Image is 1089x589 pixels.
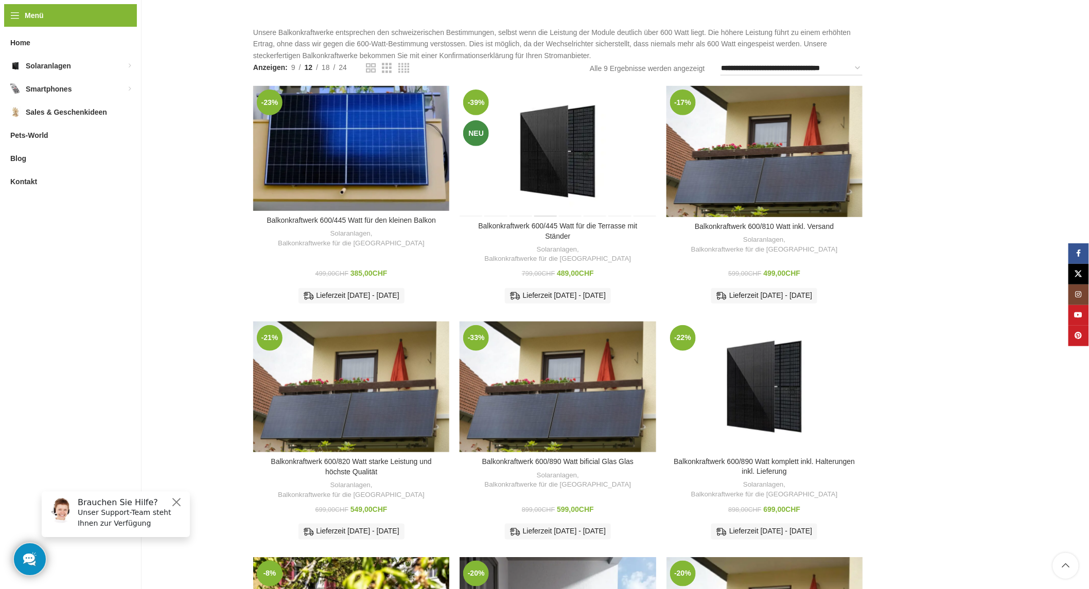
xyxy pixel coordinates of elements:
img: Solaranlagen [10,61,21,71]
span: 18 [322,63,330,72]
div: , [258,480,444,499]
a: Balkonkraftwerk 600/890 Watt bificial Glas Glas [460,322,656,453]
p: Alle 9 Ergebnisse werden angezeigt [590,63,705,74]
p: Unsere Balkonkraftwerke entsprechen den schweizerischen Bestimmungen, selbst wenn die Leistung de... [253,27,867,61]
span: CHF [373,269,388,277]
div: , [465,245,651,264]
div: , [672,480,857,499]
span: -39% [463,90,489,115]
a: 12 [301,62,317,73]
a: Balkonkraftwerk 600/445 Watt für die Terrasse mit Ständer [460,86,656,217]
span: Sales & Geschenkideen [26,103,107,121]
a: Balkonkraftwerk 600/810 Watt inkl. Versand [695,222,834,230]
img: Customer service [14,14,40,40]
a: Balkonkraftwerke für die [GEOGRAPHIC_DATA] [691,490,838,499]
bdi: 699,00 [764,505,801,513]
span: CHF [748,506,762,513]
span: 12 [305,63,313,72]
div: Lieferzeit [DATE] - [DATE] [298,524,405,539]
a: Balkonkraftwerke für die [GEOGRAPHIC_DATA] [485,254,631,264]
span: Anzeigen [253,62,288,73]
a: Solaranlagen [743,235,783,245]
bdi: 898,00 [728,506,761,513]
span: -8% [257,561,283,586]
a: 18 [318,62,333,73]
a: Balkonkraftwerk 600/810 Watt inkl. Versand [666,86,863,217]
div: Lieferzeit [DATE] - [DATE] [711,288,817,304]
a: Balkonkraftwerk 600/445 Watt für den kleinen Balkon [267,216,436,224]
a: YouTube Social Link [1068,305,1089,326]
div: Lieferzeit [DATE] - [DATE] [505,288,611,304]
div: , [258,229,444,248]
div: Lieferzeit [DATE] - [DATE] [298,288,405,304]
span: CHF [579,505,594,513]
div: Lieferzeit [DATE] - [DATE] [711,524,817,539]
a: Scroll to top button [1053,553,1079,579]
img: Sales & Geschenkideen [10,107,21,117]
span: -20% [670,561,696,586]
a: Balkonkraftwerk 600/445 Watt für die Terrasse mit Ständer [479,222,638,240]
span: Kontakt [10,172,37,191]
span: -21% [257,325,283,351]
a: Pinterest Social Link [1068,326,1089,346]
span: -17% [670,90,696,115]
a: Instagram Social Link [1068,284,1089,305]
span: 24 [339,63,347,72]
span: Menü [25,10,44,21]
span: CHF [786,505,801,513]
span: CHF [542,506,555,513]
span: -20% [463,561,489,586]
span: Solaranlagen [26,57,71,75]
span: CHF [335,506,348,513]
span: CHF [335,270,348,277]
button: Close [137,13,149,25]
bdi: 899,00 [522,506,555,513]
a: Balkonkraftwerk 600/890 Watt bificial Glas Glas [482,457,634,466]
a: Balkonkraftwerk 600/890 Watt komplett inkl. Halterungen inkl. Lieferung [674,457,855,476]
a: Balkonkraftwerke für die [GEOGRAPHIC_DATA] [485,480,631,490]
a: Balkonkraftwerke für die [GEOGRAPHIC_DATA] [691,245,838,255]
a: Balkonkraftwerk 600/820 Watt starke Leistung und höchste Qualität [271,457,432,476]
h6: Brauchen Sie Hilfe? [44,14,150,24]
a: Solaranlagen [330,480,371,490]
a: Balkonkraftwerke für die [GEOGRAPHIC_DATA] [278,490,425,500]
span: CHF [786,269,801,277]
bdi: 549,00 [350,505,388,513]
bdi: 799,00 [522,270,555,277]
a: 24 [336,62,351,73]
select: Shop-Reihenfolge [721,61,863,76]
bdi: 699,00 [315,506,348,513]
a: Balkonkraftwerke für die [GEOGRAPHIC_DATA] [278,239,425,248]
a: Balkonkraftwerk 600/820 Watt starke Leistung und höchste Qualität [253,322,449,453]
span: CHF [542,270,555,277]
span: -23% [257,90,283,115]
a: Rasteransicht 4 [398,62,409,75]
a: Facebook Social Link [1068,243,1089,264]
bdi: 599,00 [557,505,594,513]
span: Pets-World [10,126,48,145]
span: Smartphones [26,80,72,98]
div: Lieferzeit [DATE] - [DATE] [505,524,611,539]
span: CHF [579,269,594,277]
a: Solaranlagen [743,480,783,490]
a: Solaranlagen [330,229,371,239]
span: CHF [748,270,762,277]
a: X Social Link [1068,264,1089,284]
a: Solaranlagen [537,245,577,255]
span: 9 [291,63,295,72]
span: Blog [10,149,26,168]
a: Balkonkraftwerk 600/445 Watt für den kleinen Balkon [253,86,449,211]
a: Rasteransicht 2 [366,62,376,75]
bdi: 489,00 [557,269,594,277]
span: Neu [463,120,489,146]
div: , [465,471,651,490]
p: Unser Support-Team steht Ihnen zur Verfügung [44,24,150,46]
a: Solaranlagen [537,471,577,480]
bdi: 499,00 [315,270,348,277]
span: Home [10,33,30,52]
span: -22% [670,325,696,351]
img: Smartphones [10,84,21,94]
bdi: 499,00 [764,269,801,277]
span: CHF [373,505,388,513]
a: Balkonkraftwerk 600/890 Watt komplett inkl. Halterungen inkl. Lieferung [666,322,863,452]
